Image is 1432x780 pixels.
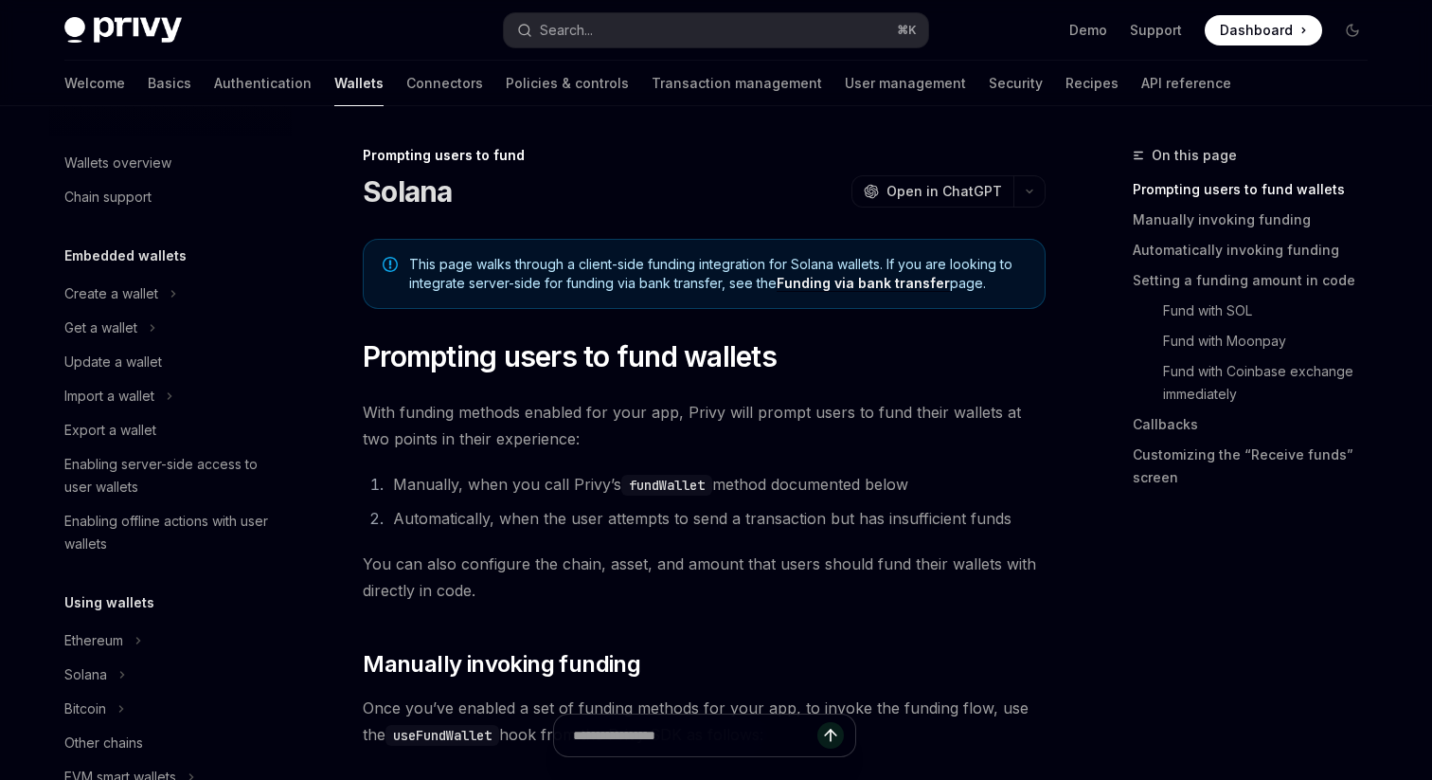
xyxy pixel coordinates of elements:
[214,61,312,106] a: Authentication
[1133,326,1383,356] a: Fund with Moonpay
[1133,440,1383,493] a: Customizing the “Receive funds” screen
[64,591,154,614] h5: Using wallets
[845,61,966,106] a: User management
[148,61,191,106] a: Basics
[334,61,384,106] a: Wallets
[49,146,292,180] a: Wallets overview
[64,385,154,408] div: Import a wallet
[64,629,123,652] div: Ethereum
[64,317,137,339] div: Get a wallet
[363,695,1046,748] span: Once you’ve enabled a set of funding methods for your app, to invoke the funding flow, use the ho...
[64,245,187,267] h5: Embedded wallets
[64,152,171,174] div: Wallets overview
[49,504,292,561] a: Enabling offline actions with user wallets
[64,698,106,720] div: Bitcoin
[49,726,292,760] a: Other chains
[383,257,398,272] svg: Note
[989,61,1043,106] a: Security
[409,255,1026,293] span: This page walks through a client-side funding integration for Solana wallets. If you are looking ...
[506,61,629,106] a: Policies & controls
[64,732,143,754] div: Other chains
[363,399,1046,452] span: With funding methods enabled for your app, Privy will prompt users to fund their wallets at two p...
[49,447,292,504] a: Enabling server-side access to user wallets
[1133,409,1383,440] a: Callbacks
[621,475,712,496] code: fundWallet
[49,180,292,214] a: Chain support
[363,174,453,209] h1: Solana
[1133,356,1383,409] a: Fund with Coinbase exchange immediately
[49,277,292,311] button: Toggle Create a wallet section
[817,722,844,749] button: Send message
[64,510,280,555] div: Enabling offline actions with user wallets
[49,311,292,345] button: Toggle Get a wallet section
[64,453,280,499] div: Enabling server-side access to user wallets
[363,649,640,680] span: Manually invoking funding
[652,61,822,106] a: Transaction management
[1133,265,1383,296] a: Setting a funding amount in code
[64,186,152,209] div: Chain support
[1205,15,1322,45] a: Dashboard
[1130,21,1182,40] a: Support
[1133,205,1383,235] a: Manually invoking funding
[49,692,292,726] button: Toggle Bitcoin section
[1133,235,1383,265] a: Automatically invoking funding
[387,471,1046,498] li: Manually, when you call Privy’s method documented below
[1065,61,1119,106] a: Recipes
[363,339,777,373] span: Prompting users to fund wallets
[504,13,928,47] button: Open search
[540,19,593,42] div: Search...
[851,175,1013,208] button: Open in ChatGPT
[777,275,950,292] a: Funding via bank transfer
[1133,174,1383,205] a: Prompting users to fund wallets
[897,23,917,38] span: ⌘ K
[1069,21,1107,40] a: Demo
[49,345,292,379] a: Update a wallet
[64,419,156,442] div: Export a wallet
[1133,296,1383,326] a: Fund with SOL
[406,61,483,106] a: Connectors
[573,715,817,756] input: Ask a question...
[1220,21,1293,40] span: Dashboard
[64,61,125,106] a: Welcome
[49,413,292,447] a: Export a wallet
[49,624,292,658] button: Toggle Ethereum section
[49,658,292,692] button: Toggle Solana section
[64,663,107,686] div: Solana
[363,146,1046,165] div: Prompting users to fund
[1337,15,1368,45] button: Toggle dark mode
[64,282,158,305] div: Create a wallet
[1141,61,1231,106] a: API reference
[49,379,292,413] button: Toggle Import a wallet section
[363,551,1046,604] span: You can also configure the chain, asset, and amount that users should fund their wallets with dir...
[387,505,1046,532] li: Automatically, when the user attempts to send a transaction but has insufficient funds
[886,182,1002,201] span: Open in ChatGPT
[64,17,182,44] img: dark logo
[1152,144,1237,167] span: On this page
[64,351,162,373] div: Update a wallet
